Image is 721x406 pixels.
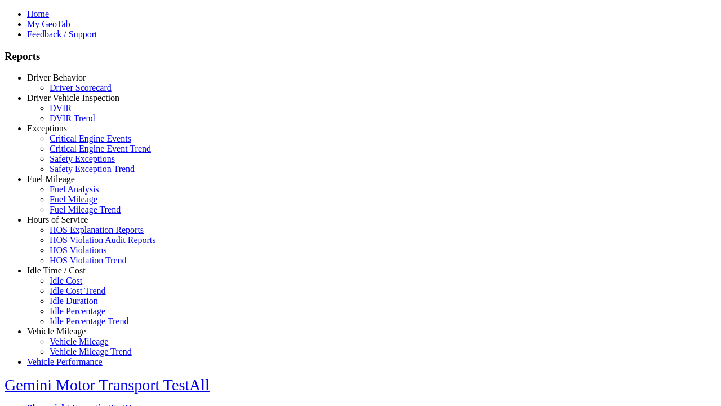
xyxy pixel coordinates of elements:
[50,154,115,164] a: Safety Exceptions
[50,113,95,123] a: DVIR Trend
[50,306,105,316] a: Idle Percentage
[50,296,98,306] a: Idle Duration
[50,235,156,245] a: HOS Violation Audit Reports
[50,276,82,285] a: Idle Cost
[50,164,135,174] a: Safety Exception Trend
[50,255,127,265] a: HOS Violation Trend
[27,73,86,82] a: Driver Behavior
[50,205,121,214] a: Fuel Mileage Trend
[27,174,75,184] a: Fuel Mileage
[50,103,72,113] a: DVIR
[27,215,88,224] a: Hours of Service
[50,245,106,255] a: HOS Violations
[27,357,103,367] a: Vehicle Performance
[5,50,716,63] h3: Reports
[50,347,132,356] a: Vehicle Mileage Trend
[50,134,131,143] a: Critical Engine Events
[50,184,99,194] a: Fuel Analysis
[27,326,86,336] a: Vehicle Mileage
[50,225,144,235] a: HOS Explanation Reports
[27,93,119,103] a: Driver Vehicle Inspection
[27,9,49,19] a: Home
[50,83,112,92] a: Driver Scorecard
[27,19,70,29] a: My GeoTab
[50,286,106,295] a: Idle Cost Trend
[27,266,86,275] a: Idle Time / Cost
[50,316,128,326] a: Idle Percentage Trend
[50,195,97,204] a: Fuel Mileage
[27,29,97,39] a: Feedback / Support
[5,376,210,394] a: Gemini Motor Transport TestAll
[27,123,67,133] a: Exceptions
[50,337,108,346] a: Vehicle Mileage
[50,144,151,153] a: Critical Engine Event Trend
